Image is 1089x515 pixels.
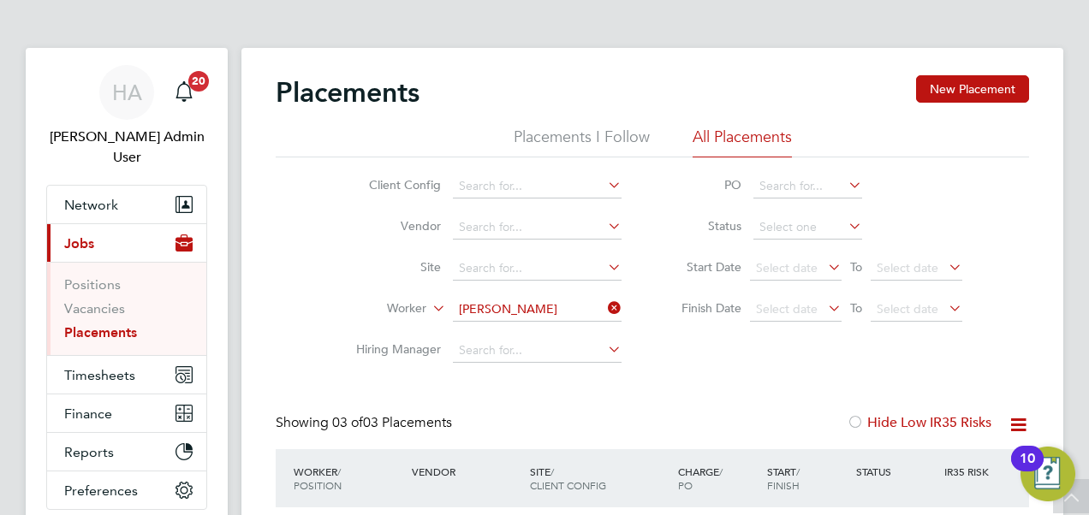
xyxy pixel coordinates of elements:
[47,394,206,432] button: Finance
[46,127,207,168] span: Hays Admin User
[408,456,526,487] div: Vendor
[112,81,142,104] span: HA
[332,414,452,431] span: 03 Placements
[342,259,441,275] label: Site
[46,65,207,168] a: HA[PERSON_NAME] Admin User
[940,456,999,487] div: IR35 Risk
[47,471,206,509] button: Preferences
[845,256,867,278] span: To
[664,300,741,316] label: Finish Date
[753,216,862,240] input: Select one
[64,482,138,499] span: Preferences
[64,197,118,213] span: Network
[47,356,206,394] button: Timesheets
[64,444,114,460] span: Reports
[453,175,622,198] input: Search for...
[64,300,125,317] a: Vacancies
[526,456,674,500] div: Site
[453,216,622,240] input: Search for...
[47,262,206,355] div: Jobs
[453,339,622,363] input: Search for...
[276,75,420,110] h2: Placements
[852,456,941,487] div: Status
[674,456,763,500] div: Charge
[664,259,741,275] label: Start Date
[1021,447,1075,501] button: Open Resource Center, 10 new notifications
[514,127,650,157] li: Placements I Follow
[188,71,209,92] span: 20
[453,257,622,281] input: Search for...
[289,456,408,500] div: Worker
[167,65,201,120] a: 20
[342,341,441,357] label: Hiring Manager
[64,276,121,293] a: Positions
[332,414,363,431] span: 03 of
[276,414,455,432] div: Showing
[845,297,867,319] span: To
[756,301,818,317] span: Select date
[294,465,342,492] span: / Position
[916,75,1029,103] button: New Placement
[64,367,135,383] span: Timesheets
[342,177,441,192] label: Client Config
[47,186,206,223] button: Network
[693,127,792,157] li: All Placements
[877,301,938,317] span: Select date
[847,414,991,431] label: Hide Low IR35 Risks
[64,235,94,252] span: Jobs
[753,175,862,198] input: Search for...
[328,300,426,317] label: Worker
[530,465,606,492] span: / Client Config
[453,298,622,322] input: Search for...
[47,224,206,262] button: Jobs
[1020,459,1035,481] div: 10
[664,177,741,192] label: PO
[664,218,741,234] label: Status
[756,260,818,275] span: Select date
[767,465,800,492] span: / Finish
[64,405,112,422] span: Finance
[678,465,723,492] span: / PO
[763,456,852,500] div: Start
[64,324,137,340] a: Placements
[877,260,938,275] span: Select date
[342,218,441,234] label: Vendor
[47,433,206,471] button: Reports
